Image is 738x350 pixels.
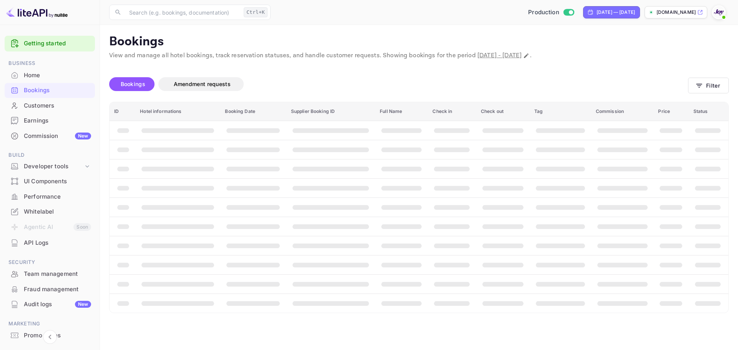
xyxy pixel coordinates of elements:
p: View and manage all hotel bookings, track reservation statuses, and handle customer requests. Sho... [109,51,729,60]
span: Marketing [5,320,95,328]
div: account-settings tabs [109,77,688,91]
th: ID [110,102,135,121]
button: Change date range [522,52,530,60]
div: Home [24,71,91,80]
div: Audit logsNew [5,297,95,312]
div: Whitelabel [24,207,91,216]
div: Commission [24,132,91,141]
a: Fraud management [5,282,95,296]
p: [DOMAIN_NAME] [657,9,696,16]
img: With Joy [713,6,725,18]
div: Audit logs [24,300,91,309]
a: Earnings [5,113,95,128]
div: Bookings [5,83,95,98]
div: Promo codes [5,328,95,343]
a: Audit logsNew [5,297,95,311]
span: Build [5,151,95,159]
th: Full Name [375,102,428,121]
div: Promo codes [24,331,91,340]
div: API Logs [5,236,95,250]
a: CommissionNew [5,129,95,143]
div: Developer tools [5,160,95,173]
a: Whitelabel [5,204,95,219]
th: Check out [476,102,530,121]
div: Getting started [5,36,95,51]
div: New [75,301,91,308]
div: Ctrl+K [244,7,268,17]
a: Performance [5,189,95,204]
span: Amendment requests [174,81,231,87]
div: Home [5,68,95,83]
div: [DATE] — [DATE] [597,9,635,16]
table: booking table [110,102,728,313]
a: API Logs [5,236,95,250]
span: Business [5,59,95,68]
a: Home [5,68,95,82]
div: UI Components [5,174,95,189]
span: Security [5,258,95,267]
div: Team management [24,270,91,279]
div: Team management [5,267,95,282]
div: UI Components [24,177,91,186]
span: Bookings [121,81,145,87]
a: Bookings [5,83,95,97]
div: API Logs [24,239,91,247]
span: [DATE] - [DATE] [477,51,522,60]
a: Team management [5,267,95,281]
div: CommissionNew [5,129,95,144]
button: Filter [688,78,729,93]
div: Customers [24,101,91,110]
span: Production [528,8,559,17]
input: Search (e.g. bookings, documentation) [125,5,241,20]
th: Booking Date [220,102,286,121]
div: Earnings [24,116,91,125]
div: Fraud management [5,282,95,297]
th: Price [653,102,688,121]
th: Check in [428,102,476,121]
button: Collapse navigation [43,330,57,344]
a: Getting started [24,39,91,48]
th: Hotel informations [135,102,220,121]
a: Customers [5,98,95,113]
div: Performance [24,192,91,201]
th: Supplier Booking ID [286,102,375,121]
th: Commission [591,102,654,121]
div: Developer tools [24,162,83,171]
div: New [75,133,91,139]
a: Promo codes [5,328,95,342]
div: Switch to Sandbox mode [525,8,577,17]
img: LiteAPI logo [6,6,68,18]
p: Bookings [109,34,729,50]
th: Tag [530,102,591,121]
th: Status [689,102,728,121]
a: UI Components [5,174,95,188]
div: Fraud management [24,285,91,294]
div: Bookings [24,86,91,95]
